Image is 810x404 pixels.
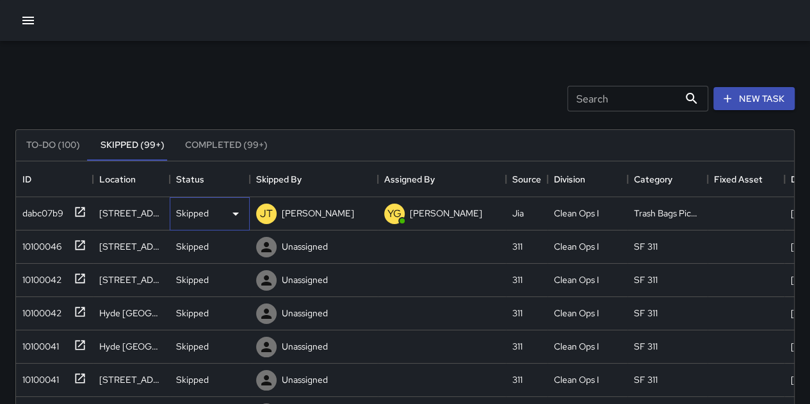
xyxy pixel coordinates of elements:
p: Unassigned [282,273,328,286]
p: Skipped [176,240,209,253]
div: Category [628,161,708,197]
div: Status [176,161,204,197]
p: Unassigned [282,373,328,386]
div: Source [506,161,547,197]
button: New Task [713,87,795,111]
p: Skipped [176,207,209,220]
div: Division [554,161,585,197]
div: 311 [512,240,522,253]
p: Skipped [176,307,209,319]
button: Skipped (99+) [90,130,175,161]
div: 311 [512,373,522,386]
p: Unassigned [282,307,328,319]
div: Source [512,161,541,197]
div: Location [93,161,170,197]
div: 10100041 [17,335,59,353]
div: ID [22,161,31,197]
div: Skipped By [250,161,378,197]
p: Skipped [176,373,209,386]
button: Completed (99+) [175,130,278,161]
div: Assigned By [378,161,506,197]
div: 630 O'Farrell Street [99,240,163,253]
div: 311 [512,273,522,286]
p: [PERSON_NAME] [410,207,482,220]
div: SF 311 [634,307,658,319]
div: 10100042 [17,302,61,319]
div: Status [170,161,250,197]
button: To-Do (100) [16,130,90,161]
div: Category [634,161,672,197]
div: 10100046 [17,235,61,253]
div: Clean Ops I [554,340,599,353]
div: Clean Ops I [554,373,599,386]
div: SF 311 [634,273,658,286]
div: Hyde St & Turk St [99,307,163,319]
div: Skipped By [256,161,302,197]
div: SF 311 [634,240,658,253]
div: 369 Turk Street [99,273,163,286]
div: Clean Ops I [554,240,599,253]
div: Clean Ops I [554,307,599,319]
p: YG [387,206,401,222]
div: Trash Bags Pickup [634,207,701,220]
div: SF 311 [634,373,658,386]
div: ID [16,161,93,197]
div: Hyde St & Turk St [99,340,163,353]
div: Clean Ops I [554,207,599,220]
div: dabc07b9 [17,202,63,220]
div: 369 Turk Street [99,373,163,386]
div: Jia [512,207,524,220]
div: 10100042 [17,268,61,286]
div: 318 Leavenworth Street [99,207,163,220]
div: 311 [512,307,522,319]
p: Unassigned [282,240,328,253]
p: JT [260,206,273,222]
div: 311 [512,340,522,353]
div: Assigned By [384,161,435,197]
div: Clean Ops I [554,273,599,286]
div: Fixed Asset [708,161,784,197]
p: Unassigned [282,340,328,353]
p: Skipped [176,340,209,353]
div: Location [99,161,136,197]
div: Fixed Asset [714,161,763,197]
div: SF 311 [634,340,658,353]
p: Skipped [176,273,209,286]
p: [PERSON_NAME] [282,207,354,220]
div: 10100041 [17,368,59,386]
div: Division [547,161,628,197]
